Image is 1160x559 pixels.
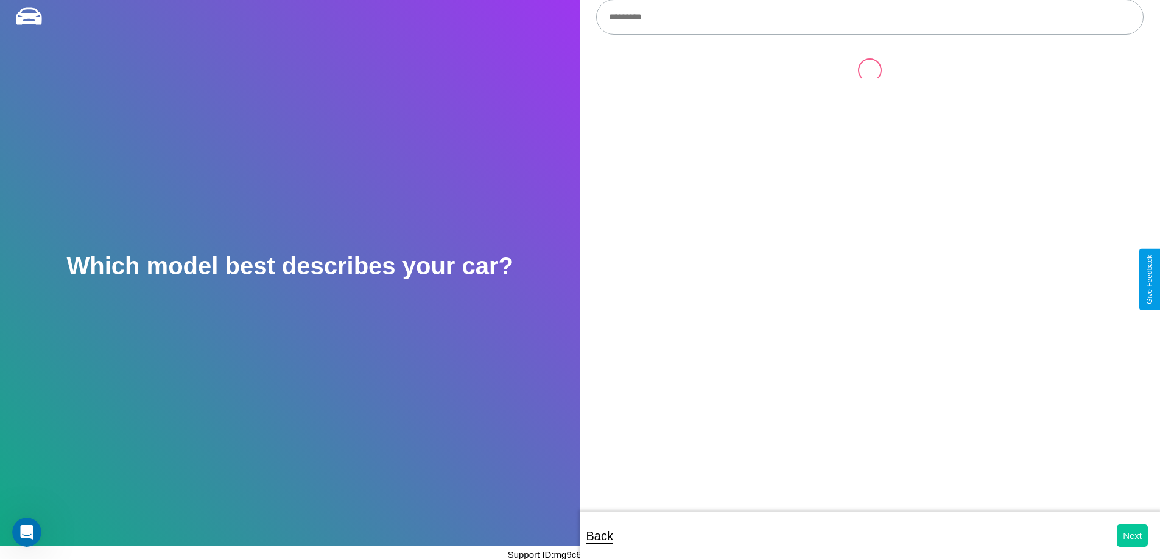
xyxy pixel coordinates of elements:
[1145,255,1154,304] div: Give Feedback
[586,525,613,547] p: Back
[1117,524,1148,547] button: Next
[12,518,41,547] iframe: Intercom live chat
[66,252,513,280] h2: Which model best describes your car?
